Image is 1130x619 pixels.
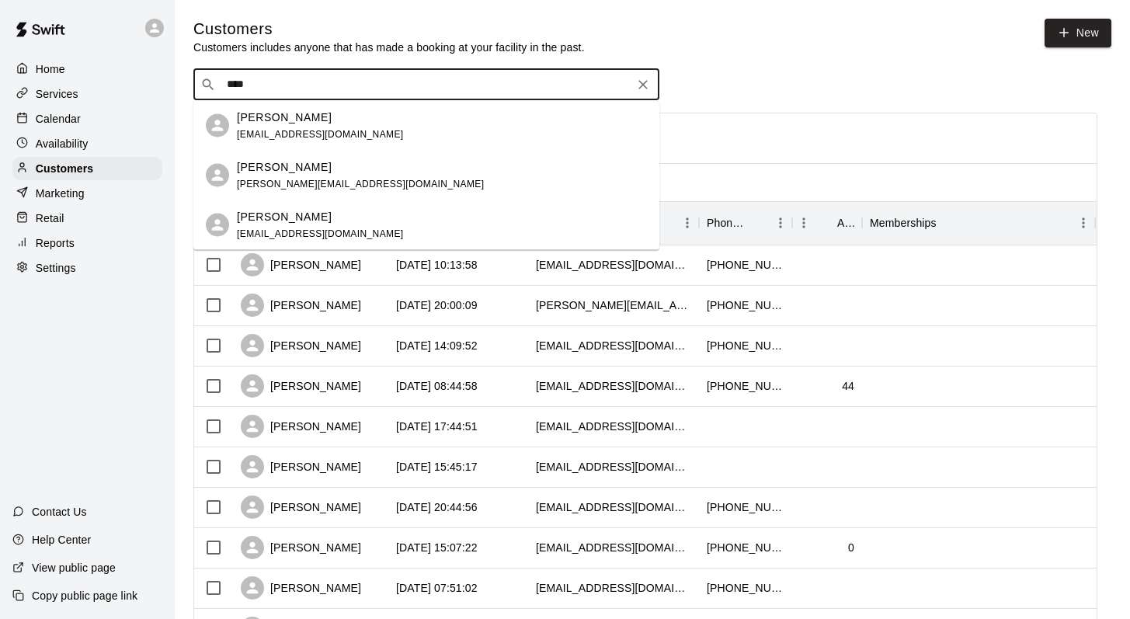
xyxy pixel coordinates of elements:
[12,132,162,155] a: Availability
[36,210,64,226] p: Retail
[536,540,691,555] div: mtex99@hotmail.com
[32,588,137,603] p: Copy public page link
[676,211,699,235] button: Menu
[1045,19,1111,47] a: New
[12,182,162,205] a: Marketing
[36,235,75,251] p: Reports
[707,338,784,353] div: +14165749964
[747,212,769,234] button: Sort
[32,532,91,548] p: Help Center
[12,256,162,280] a: Settings
[193,40,585,55] p: Customers includes anyone that has made a booking at your facility in the past.
[707,580,784,596] div: +12267524838
[707,378,784,394] div: +15149158554
[1072,211,1095,235] button: Menu
[36,61,65,77] p: Home
[241,496,361,519] div: [PERSON_NAME]
[12,207,162,230] a: Retail
[241,536,361,559] div: [PERSON_NAME]
[396,257,478,273] div: 2025-08-17 10:13:58
[241,334,361,357] div: [PERSON_NAME]
[837,201,854,245] div: Age
[536,338,691,353] div: bigcarn@hotmail.com
[536,257,691,273] div: lindsay088@hotmail.com
[396,459,478,475] div: 2025-08-13 15:45:17
[241,576,361,600] div: [PERSON_NAME]
[842,378,854,394] div: 44
[396,580,478,596] div: 2025-08-12 07:51:02
[36,86,78,102] p: Services
[36,161,93,176] p: Customers
[237,208,332,224] p: [PERSON_NAME]
[536,297,691,313] div: mike.sellan@gmail.com
[36,136,89,151] p: Availability
[632,74,654,96] button: Clear
[12,107,162,130] a: Calendar
[792,211,815,235] button: Menu
[241,374,361,398] div: [PERSON_NAME]
[792,201,862,245] div: Age
[536,499,691,515] div: rtinsley2183@gmail.com
[237,228,404,238] span: [EMAIL_ADDRESS][DOMAIN_NAME]
[396,540,478,555] div: 2025-08-12 15:07:22
[36,186,85,201] p: Marketing
[699,201,792,245] div: Phone Number
[237,178,484,189] span: [PERSON_NAME][EMAIL_ADDRESS][DOMAIN_NAME]
[206,214,229,237] div: Rory Bell
[848,540,854,555] div: 0
[237,109,332,125] p: [PERSON_NAME]
[12,82,162,106] a: Services
[769,211,792,235] button: Menu
[32,504,87,520] p: Contact Us
[237,158,332,175] p: [PERSON_NAME]
[536,580,691,596] div: tanyavn99@gmail.com
[241,455,361,478] div: [PERSON_NAME]
[937,212,958,234] button: Sort
[241,415,361,438] div: [PERSON_NAME]
[815,212,837,234] button: Sort
[193,19,585,40] h5: Customers
[241,294,361,317] div: [PERSON_NAME]
[536,419,691,434] div: jordanlewisav@gmail.com
[396,338,478,353] div: 2025-08-14 14:09:52
[707,201,747,245] div: Phone Number
[396,499,478,515] div: 2025-08-12 20:44:56
[707,499,784,515] div: +14164321757
[36,111,81,127] p: Calendar
[707,257,784,273] div: +16472242186
[237,128,404,139] span: [EMAIL_ADDRESS][DOMAIN_NAME]
[206,164,229,187] div: Rory Hartley
[536,459,691,475] div: eliaskeith@yahoo.com
[241,253,361,276] div: [PERSON_NAME]
[870,201,937,245] div: Memberships
[396,297,478,313] div: 2025-08-15 20:00:09
[396,419,478,434] div: 2025-08-13 17:44:51
[12,231,162,255] a: Reports
[707,540,784,555] div: +16472713201
[32,560,116,576] p: View public page
[36,260,76,276] p: Settings
[12,157,162,180] a: Customers
[12,57,162,81] a: Home
[193,69,659,100] div: Search customers by name or email
[536,378,691,394] div: extrabases@chicorli.com
[396,378,478,394] div: 2025-08-14 08:44:58
[862,201,1095,245] div: Memberships
[707,297,784,313] div: +16138139770
[206,114,229,137] div: Rory Peyman
[528,201,699,245] div: Email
